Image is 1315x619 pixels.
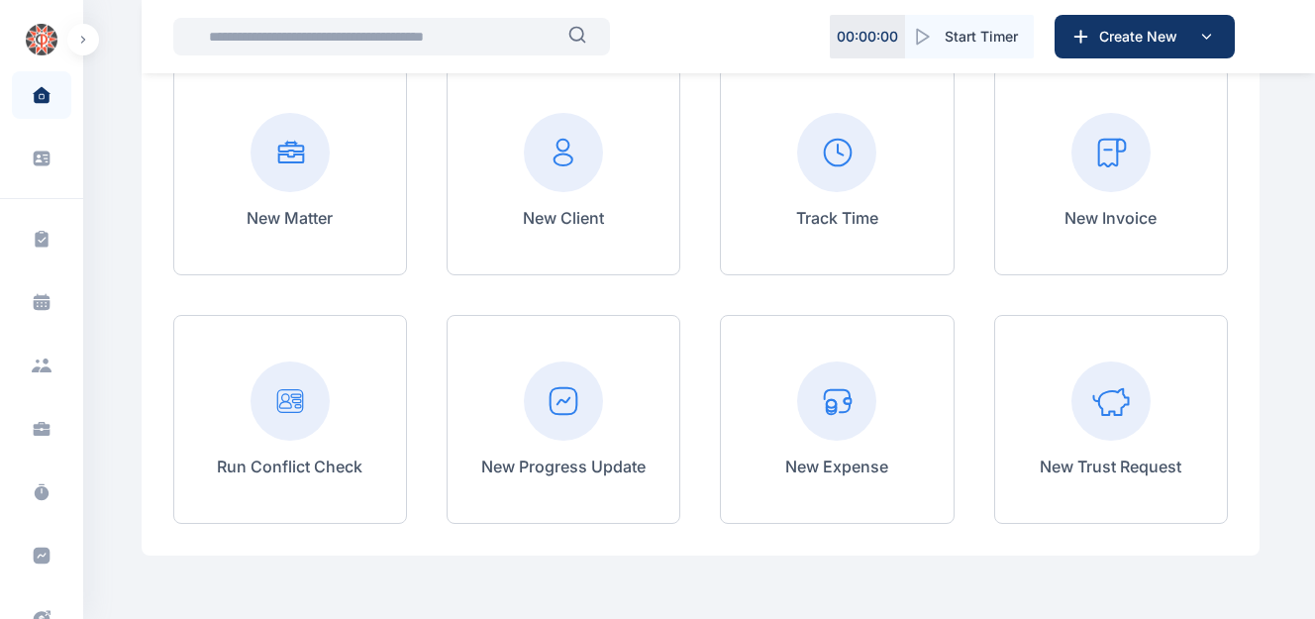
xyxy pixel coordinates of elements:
[217,455,362,478] p: Run Conflict Check
[481,455,646,478] p: New Progress Update
[1091,27,1194,47] span: Create New
[837,27,898,47] p: 00 : 00 : 00
[1055,15,1235,58] button: Create New
[247,206,333,230] p: New Matter
[1040,455,1181,478] p: New Trust Request
[945,27,1018,47] span: Start Timer
[1064,206,1157,230] p: New Invoice
[523,206,604,230] p: New Client
[796,206,878,230] p: Track Time
[905,15,1034,58] button: Start Timer
[785,455,888,478] p: New Expense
